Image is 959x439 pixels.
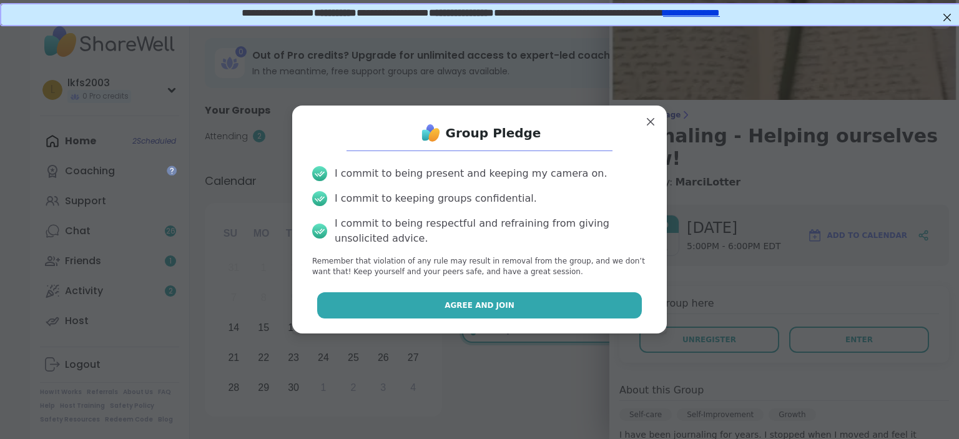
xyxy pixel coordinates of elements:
[335,166,607,181] div: I commit to being present and keeping my camera on.
[418,121,443,146] img: ShareWell Logo
[446,124,541,142] h1: Group Pledge
[335,216,647,246] div: I commit to being respectful and refraining from giving unsolicited advice.
[167,165,177,175] iframe: Spotlight
[335,191,537,206] div: I commit to keeping groups confidential.
[317,292,642,318] button: Agree and Join
[312,256,647,277] p: Remember that violation of any rule may result in removal from the group, and we don’t want that!...
[445,300,514,311] span: Agree and Join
